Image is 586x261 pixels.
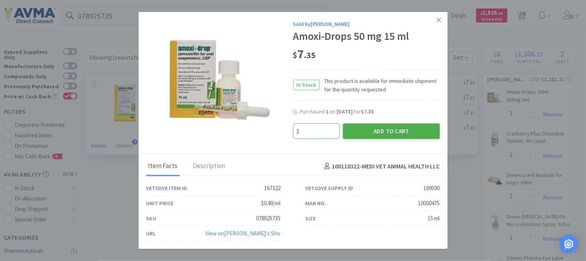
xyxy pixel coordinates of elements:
[146,157,180,176] div: Item Facts
[206,230,281,237] a: View on[PERSON_NAME]'s Site
[343,124,440,139] button: Add to Cart
[146,229,156,238] div: URL
[424,184,440,193] div: 169590
[361,108,374,115] span: $7.35
[320,77,440,94] span: This product is available for immediate shipment for the quantity requested
[560,235,578,253] div: Open Intercom Messenger
[262,199,281,208] div: $0.49/ml
[294,124,340,139] input: Qty
[191,157,228,176] div: Description
[146,199,174,208] div: Unit Price
[170,30,270,130] img: 8bb8164419b54b76953dd0132461f373_169590.jpeg
[306,184,353,192] div: Vetcove Supply ID
[293,50,298,60] span: $
[146,184,187,192] div: Vetcove Item ID
[293,30,440,43] div: Amoxi-Drops 50 mg 15 ml
[293,20,440,28] div: Sold by [PERSON_NAME]
[428,214,440,223] div: 15 ml
[304,50,316,60] span: . 35
[418,199,440,208] div: 10000475
[256,214,281,223] div: 078925735
[306,199,326,208] div: Man No.
[265,184,281,193] div: 167322
[337,108,353,115] span: [DATE]
[300,108,440,116] div: Purchased on for
[321,161,440,172] h4: 100118322 - MEDI VET ANIMAL HEALTH LLC
[293,46,316,62] span: 7
[306,214,316,223] div: Size
[146,214,156,223] div: SKU
[294,80,319,90] span: In Stock
[326,108,329,115] span: 1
